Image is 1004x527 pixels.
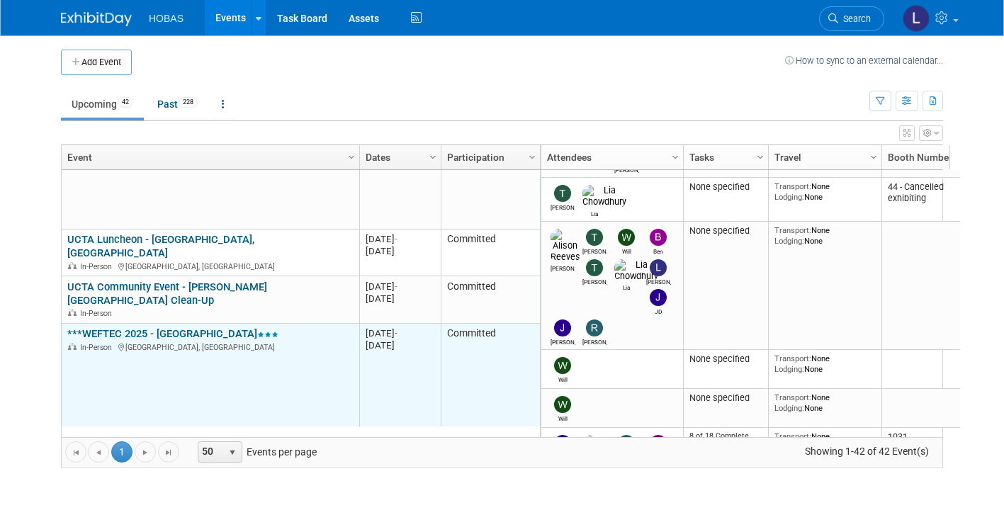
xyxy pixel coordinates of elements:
div: Tracy DeJarnett [551,202,575,211]
div: Jeffrey LeBlanc [551,336,575,346]
a: Upcoming42 [61,91,144,118]
div: Lia Chowdhury [582,208,607,217]
span: HOBAS [149,13,184,24]
td: Committed [441,130,540,229]
span: - [395,234,397,244]
td: Committed [441,229,540,277]
div: Will Stafford [614,246,639,255]
td: 44 - Cancelled exhibiting [881,178,988,222]
div: [GEOGRAPHIC_DATA], [GEOGRAPHIC_DATA] [67,260,353,272]
span: Lodging: [774,236,804,246]
img: Will Stafford [554,396,571,413]
a: Travel [774,145,872,169]
span: Column Settings [427,152,439,163]
div: [DATE] [366,245,434,257]
a: Column Settings [525,145,541,166]
a: Tasks [689,145,759,169]
img: Tracy DeJarnett [554,185,571,202]
a: Booth Number [888,145,978,169]
span: Column Settings [526,152,538,163]
span: Column Settings [346,152,357,163]
a: Go to the last page [158,441,179,463]
img: In-Person Event [68,309,77,316]
span: In-Person [80,309,116,318]
span: Column Settings [670,152,681,163]
span: Lodging: [774,192,804,202]
span: Events per page [180,441,331,463]
div: Ted Woolsey [582,276,607,285]
div: Alison Reeves [551,263,575,272]
img: Jeffrey LeBlanc [554,319,571,336]
a: Event [67,145,350,169]
div: None specified [689,353,763,365]
span: Transport: [774,353,811,363]
div: [DATE] [366,327,434,339]
div: [DATE] [366,233,434,245]
span: Search [838,13,871,24]
span: - [395,328,397,339]
div: JD Demore [646,306,671,315]
a: Column Settings [344,145,360,166]
img: Will Stafford [554,357,571,374]
span: Lodging: [774,403,804,413]
img: Rene Garcia [586,319,603,336]
img: In-Person Event [68,262,77,269]
img: Ted Woolsey [586,259,603,276]
td: Committed [441,276,540,324]
div: None None [774,431,876,452]
a: How to sync to an external calendar... [785,55,943,66]
img: Lindsey Thiele [903,5,930,32]
span: select [227,447,238,458]
span: - [395,281,397,292]
span: Go to the last page [163,447,174,458]
img: Lia Chowdhury [614,259,658,282]
span: Go to the next page [140,447,151,458]
div: 8 of 18 Complete [689,431,763,441]
span: Lodging: [774,364,804,374]
a: Past228 [147,91,208,118]
img: Will Stafford [618,229,635,246]
a: Column Settings [426,145,441,166]
a: Participation [447,145,531,169]
a: Search [819,6,884,31]
span: In-Person [80,262,116,271]
span: 42 [118,97,133,108]
span: 50 [198,442,222,462]
div: Will Stafford [551,374,575,383]
img: Jerry Peck [582,435,607,469]
img: Lia Chowdhury [582,185,626,208]
a: Go to the next page [135,441,156,463]
img: Jeffrey LeBlanc [554,435,571,452]
td: Committed [441,324,540,453]
div: [DATE] [366,339,434,351]
img: JD Demore [650,289,667,306]
div: [DATE] [366,293,434,305]
img: crystal guevara [650,435,667,452]
span: Showing 1-42 of 42 Event(s) [792,441,942,461]
div: None None [774,225,876,246]
div: None specified [689,392,763,404]
button: Add Event [61,50,132,75]
div: Lia Chowdhury [614,282,639,291]
img: In-Person Event [68,343,77,350]
div: Will Stafford [551,413,575,422]
img: Ben Hunter [650,229,667,246]
span: In-Person [80,343,116,352]
span: Column Settings [868,152,879,163]
span: 1 [111,441,132,463]
a: Column Settings [668,145,684,166]
div: None None [774,181,876,202]
div: None None [774,392,876,413]
a: UCTA Luncheon - [GEOGRAPHIC_DATA], [GEOGRAPHIC_DATA] [67,233,254,259]
span: Transport: [774,392,811,402]
div: Lindsey Thiele [646,276,671,285]
a: ***WEFTEC 2025 - [GEOGRAPHIC_DATA] [67,327,278,340]
a: Column Settings [753,145,769,166]
img: Rene Garcia [618,435,635,452]
div: Tracy DeJarnett [582,246,607,255]
div: None specified [689,181,763,193]
span: Transport: [774,225,811,235]
div: Ben Hunter [646,246,671,255]
span: Transport: [774,181,811,191]
a: UCTA Community Event - [PERSON_NAME][GEOGRAPHIC_DATA] Clean-Up [67,280,267,307]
